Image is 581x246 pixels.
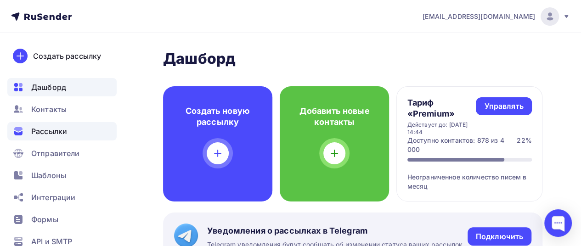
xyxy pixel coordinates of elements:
a: Отправители [7,144,117,162]
div: Подключить [476,231,523,242]
a: Формы [7,210,117,229]
span: Дашборд [31,82,66,93]
a: Контакты [7,100,117,118]
span: Шаблоны [31,170,66,181]
a: [EMAIL_ADDRESS][DOMAIN_NAME] [423,7,570,26]
span: Рассылки [31,126,67,137]
span: Формы [31,214,58,225]
a: Шаблоны [7,166,117,184]
a: Дашборд [7,78,117,96]
h4: Тариф «Premium» [407,97,476,119]
div: Создать рассылку [33,50,101,61]
div: Действует до: [DATE] 14:44 [407,121,476,136]
span: Уведомления о рассылках в Telegram [207,225,464,236]
div: Управлять [484,101,523,112]
div: 22% [517,136,531,154]
a: Рассылки [7,122,117,140]
span: Интеграции [31,192,75,203]
h4: Добавить новые контакты [294,106,374,128]
span: [EMAIL_ADDRESS][DOMAIN_NAME] [423,12,535,21]
div: Доступно контактов: 878 из 4 000 [407,136,517,154]
span: Контакты [31,104,67,115]
h4: Создать новую рассылку [178,106,258,128]
h2: Дашборд [163,50,542,68]
div: Неограниченное количество писем в месяц [407,162,532,191]
span: Отправители [31,148,80,159]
